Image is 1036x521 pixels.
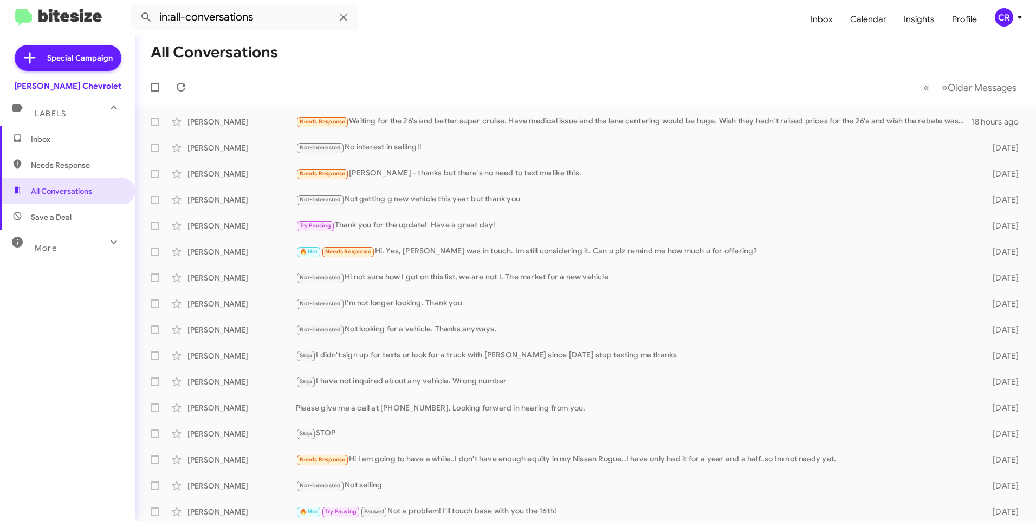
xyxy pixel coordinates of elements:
span: Needs Response [300,456,346,463]
div: [DATE] [975,142,1027,153]
div: [DATE] [975,428,1027,439]
button: Next [935,76,1023,99]
a: Insights [895,4,943,35]
div: STOP [296,427,975,440]
div: [DATE] [975,194,1027,205]
span: Not-Interested [300,300,341,307]
div: [PERSON_NAME] [187,506,296,517]
div: [DATE] [975,402,1027,413]
div: Hi. Yes, [PERSON_NAME] was in touch. Im still considering it. Can u plz remind me how much u for ... [296,245,975,258]
span: 🔥 Hot [300,248,318,255]
div: I'm not longer looking. Thank you [296,297,975,310]
div: [DATE] [975,220,1027,231]
a: Profile [943,4,986,35]
nav: Page navigation example [917,76,1023,99]
div: [PERSON_NAME] [187,142,296,153]
span: Needs Response [31,160,123,171]
div: [DATE] [975,168,1027,179]
button: Previous [917,76,936,99]
div: Waiting for the 26's and better super cruise. Have medical issue and the lane centering would be ... [296,115,971,128]
span: Try Pausing [300,222,331,229]
h1: All Conversations [151,44,278,61]
div: Please give me a call at [PHONE_NUMBER]. Looking forward in hearing from you. [296,402,975,413]
button: CR [986,8,1024,27]
span: Save a Deal [31,212,72,223]
span: Inbox [31,134,123,145]
span: Stop [300,378,313,385]
div: [PERSON_NAME] - thanks but there's no need to text me like this. [296,167,975,180]
input: Search [131,4,359,30]
div: Thank you for the update! Have a great day! [296,219,975,232]
a: Inbox [802,4,841,35]
span: Needs Response [300,118,346,125]
div: [DATE] [975,376,1027,387]
div: Not looking for a vehicle. Thanks anyways. [296,323,975,336]
span: Not-Interested [300,274,341,281]
div: [DATE] [975,272,1027,283]
span: Needs Response [300,170,346,177]
span: 🔥 Hot [300,508,318,515]
span: Paused [364,508,384,515]
span: Not-Interested [300,326,341,333]
div: [PERSON_NAME] [187,298,296,309]
div: [DATE] [975,480,1027,491]
div: [DATE] [975,324,1027,335]
span: Not-Interested [300,482,341,489]
div: [PERSON_NAME] [187,272,296,283]
span: Try Pausing [325,508,357,515]
div: [DATE] [975,506,1027,517]
div: [PERSON_NAME] [187,376,296,387]
div: [PERSON_NAME] [187,220,296,231]
div: [PERSON_NAME] [187,428,296,439]
span: More [35,243,57,253]
div: [PERSON_NAME] [187,168,296,179]
span: Special Campaign [47,53,113,63]
div: [PERSON_NAME] [187,350,296,361]
div: [DATE] [975,350,1027,361]
span: Stop [300,430,313,437]
a: Calendar [841,4,895,35]
div: [DATE] [975,246,1027,257]
div: Hi not sure how I got on this list, we are not I. The market for a new vehicle [296,271,975,284]
div: Hi I am going to have a while..I don't have enough equity in my Nissan Rogue..I have only had it ... [296,453,975,466]
div: [PERSON_NAME] [187,194,296,205]
div: CR [995,8,1013,27]
div: 18 hours ago [971,116,1027,127]
div: [PERSON_NAME] [187,480,296,491]
div: [PERSON_NAME] Chevrolet [14,81,121,92]
div: Not selling [296,479,975,492]
span: Stop [300,352,313,359]
span: « [923,81,929,94]
span: Needs Response [325,248,371,255]
span: Older Messages [948,82,1016,94]
div: [PERSON_NAME] [187,454,296,465]
div: [PERSON_NAME] [187,116,296,127]
div: [DATE] [975,454,1027,465]
div: I have not inquired about any vehicle. Wrong number [296,375,975,388]
span: Labels [35,109,66,119]
div: [PERSON_NAME] [187,246,296,257]
div: No interest in selling!! [296,141,975,154]
span: All Conversations [31,186,92,197]
span: » [942,81,948,94]
div: I didn't sign up for texts or look for a truck with [PERSON_NAME] since [DATE] stop texting me th... [296,349,975,362]
span: Not-Interested [300,196,341,203]
div: Not getting g new vehicle this year but thank you [296,193,975,206]
div: [DATE] [975,298,1027,309]
a: Special Campaign [15,45,121,71]
span: Not-Interested [300,144,341,151]
div: Not a problem! I'll touch base with you the 16th! [296,505,975,518]
div: [PERSON_NAME] [187,324,296,335]
div: [PERSON_NAME] [187,402,296,413]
